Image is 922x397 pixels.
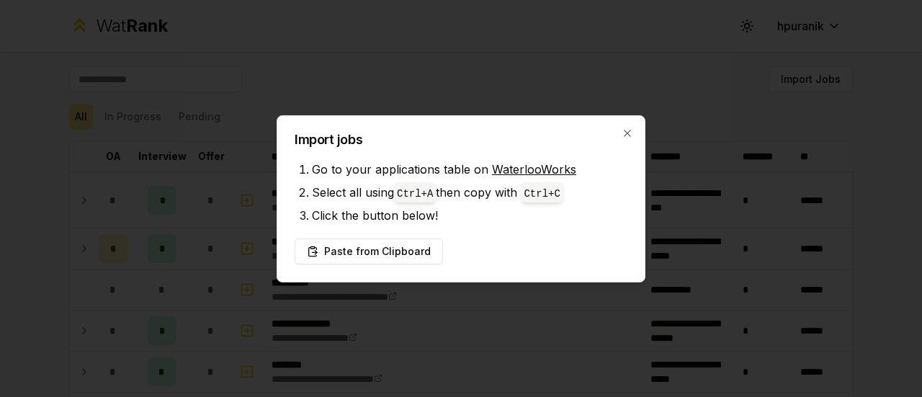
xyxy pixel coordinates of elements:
li: Go to your applications table on [312,158,627,181]
li: Select all using then copy with [312,181,627,204]
a: WaterlooWorks [492,162,576,177]
code: Ctrl+ C [524,188,560,200]
h2: Import jobs [295,133,627,146]
li: Click the button below! [312,204,627,227]
button: Paste from Clipboard [295,238,443,264]
code: Ctrl+ A [397,188,433,200]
